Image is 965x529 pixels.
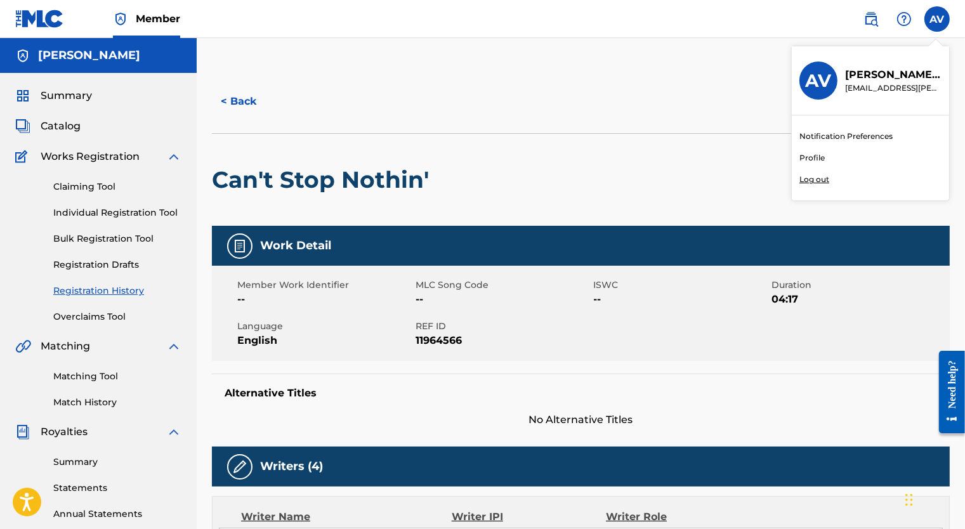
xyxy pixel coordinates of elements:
[41,424,88,440] span: Royalties
[53,232,181,245] a: Bulk Registration Tool
[237,292,412,307] span: --
[896,11,912,27] img: help
[863,11,879,27] img: search
[771,292,947,307] span: 04:17
[452,509,606,525] div: Writer IPI
[212,412,950,428] span: No Alternative Titles
[53,284,181,297] a: Registration History
[41,149,140,164] span: Works Registration
[166,149,181,164] img: expand
[53,310,181,323] a: Overclaims Tool
[806,70,832,92] h3: AV
[41,88,92,103] span: Summary
[260,238,331,253] h5: Work Detail
[606,509,746,525] div: Writer Role
[232,459,247,474] img: Writers
[53,455,181,469] a: Summary
[166,424,181,440] img: expand
[902,468,965,529] iframe: Chat Widget
[799,152,825,164] a: Profile
[53,258,181,271] a: Registration Drafts
[891,6,917,32] div: Help
[136,11,180,26] span: Member
[41,119,81,134] span: Catalog
[929,341,965,443] iframe: Resource Center
[225,387,937,400] h5: Alternative Titles
[845,82,942,94] p: viz.andrew@outlook.com
[416,292,591,307] span: --
[53,370,181,383] a: Matching Tool
[15,119,81,134] a: CatalogCatalog
[924,6,950,32] div: User Menu
[15,339,31,354] img: Matching
[858,6,884,32] a: Public Search
[53,507,181,521] a: Annual Statements
[53,206,181,219] a: Individual Registration Tool
[905,481,913,519] div: Drag
[15,88,92,103] a: SummarySummary
[15,424,30,440] img: Royalties
[232,238,247,254] img: Work Detail
[38,48,140,63] h5: Andrew Viz
[799,174,829,185] p: Log out
[15,119,30,134] img: Catalog
[212,166,435,194] h2: Can't Stop Nothin'
[594,292,769,307] span: --
[15,88,30,103] img: Summary
[15,10,64,28] img: MLC Logo
[237,333,412,348] span: English
[416,278,591,292] span: MLC Song Code
[237,278,412,292] span: Member Work Identifier
[594,278,769,292] span: ISWC
[771,278,947,292] span: Duration
[799,131,893,142] a: Notification Preferences
[212,86,288,117] button: < Back
[166,339,181,354] img: expand
[416,320,591,333] span: REF ID
[237,320,412,333] span: Language
[53,180,181,193] a: Claiming Tool
[113,11,128,27] img: Top Rightsholder
[41,339,90,354] span: Matching
[845,67,942,82] p: Andrew Viz
[260,459,323,474] h5: Writers (4)
[15,48,30,63] img: Accounts
[416,333,591,348] span: 11964566
[53,481,181,495] a: Statements
[15,149,32,164] img: Works Registration
[241,509,452,525] div: Writer Name
[53,396,181,409] a: Match History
